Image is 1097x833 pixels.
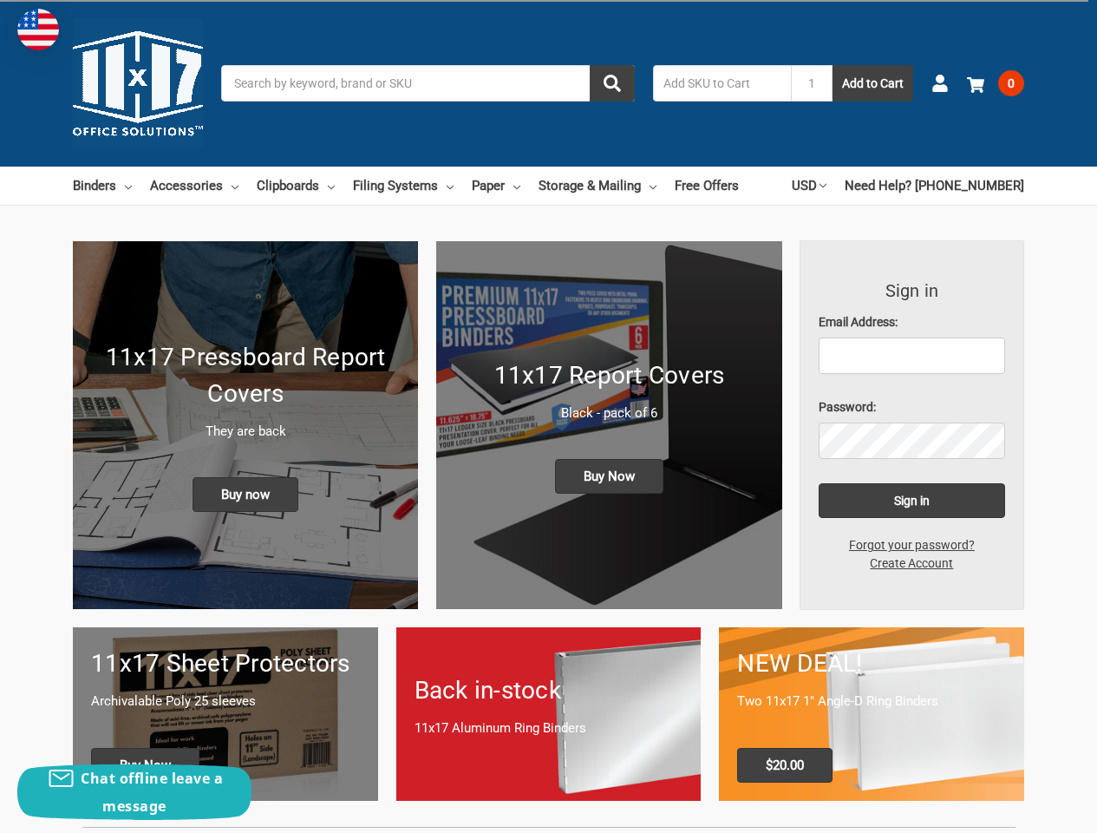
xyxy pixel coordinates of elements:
h1: Back in-stock [415,672,683,709]
a: USD [792,167,826,205]
a: Binders [73,167,132,205]
h3: Sign in [819,278,1006,304]
h1: 11x17 Pressboard Report Covers [91,339,400,412]
img: duty and tax information for United States [17,9,59,50]
img: 11x17 Report Covers [436,241,781,609]
iframe: Google Customer Reviews [954,786,1097,833]
a: 11x17 Report Covers 11x17 Report Covers Black - pack of 6 Buy Now [436,241,781,609]
a: Storage & Mailing [539,167,656,205]
a: 11x17 sheet protectors 11x17 Sheet Protectors Archivalable Poly 25 sleeves Buy Now [73,627,378,800]
label: Email Address: [819,313,1006,331]
a: 0 [967,61,1024,106]
p: Black - pack of 6 [454,403,763,423]
p: Two 11x17 1" Angle-D Ring Binders [737,692,1006,712]
button: Chat offline leave a message [17,764,251,820]
p: 11x17 Aluminum Ring Binders [415,718,683,738]
a: Clipboards [257,167,335,205]
button: Add to Cart [833,65,913,102]
a: Free Offers [675,167,739,205]
img: New 11x17 Pressboard Binders [73,241,418,609]
label: Password: [819,398,1006,416]
a: Back in-stock 11x17 Aluminum Ring Binders [396,627,702,800]
h1: NEW DEAL! [737,646,1006,682]
a: Create Account [860,554,963,573]
a: Forgot your password? [839,536,984,554]
span: $20.00 [737,748,833,783]
a: 11x17 Binder 2-pack only $20.00 NEW DEAL! Two 11x17 1" Angle-D Ring Binders $20.00 [719,627,1024,800]
a: New 11x17 Pressboard Binders 11x17 Pressboard Report Covers They are back Buy now [73,241,418,609]
span: Buy Now [555,459,663,494]
h1: 11x17 Report Covers [454,357,763,394]
p: They are back [91,422,400,442]
a: Paper [472,167,520,205]
input: Sign in [819,483,1006,518]
span: 0 [998,70,1024,96]
a: Accessories [150,167,238,205]
a: Filing Systems [353,167,454,205]
input: Search by keyword, brand or SKU [221,65,635,102]
span: Buy Now [91,748,199,783]
img: 11x17.com [73,18,203,148]
span: Chat offline leave a message [81,769,223,816]
span: Buy now [193,477,298,512]
p: Archivalable Poly 25 sleeves [91,692,360,712]
a: Need Help? [PHONE_NUMBER] [845,167,1024,205]
input: Add SKU to Cart [653,65,791,102]
h1: 11x17 Sheet Protectors [91,646,360,682]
